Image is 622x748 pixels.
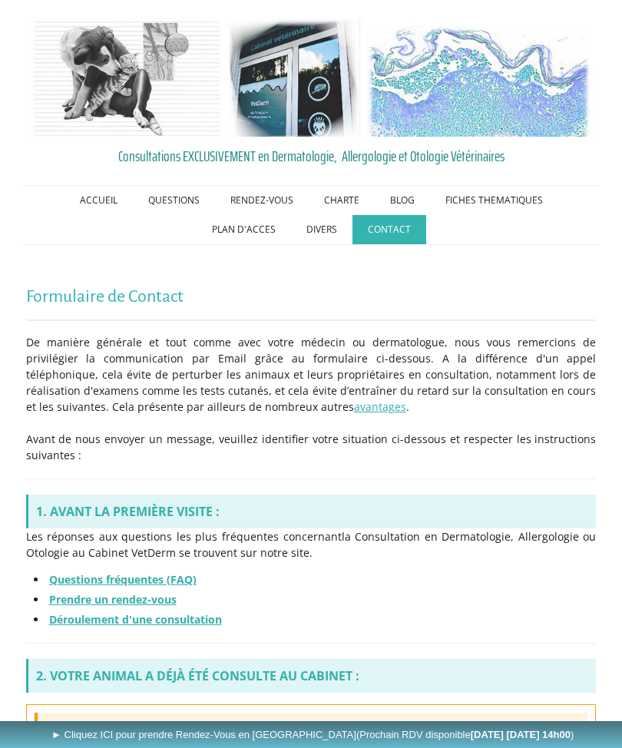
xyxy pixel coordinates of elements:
[352,215,426,244] a: CONTACT
[26,287,597,306] h1: Formulaire de Contact
[26,144,597,167] a: Consultations EXCLUSIVEMENT en Dermatologie, Allergologie et Otologie Vétérinaires
[291,215,352,244] a: DIVERS
[26,335,597,414] span: De manière générale et tout comme avec votre médecin ou dermatologue, nous vous remercions de pri...
[215,186,309,215] a: RENDEZ-VOUS
[354,399,406,414] a: avantages
[36,503,220,520] strong: 1. AVANT LA PREMIÈRE VISITE :
[26,432,597,462] span: Avant de nous envoyer un message, veuillez identifier votre situation ci-dessous et respecter les...
[49,612,222,627] a: Déroulement d'une consultation
[133,186,215,215] a: QUESTIONS
[65,186,133,215] a: ACCUEIL
[430,186,558,215] a: FICHES THEMATIQUES
[36,667,359,684] strong: 2. VOTRE ANIMAL A DÉJÀ ÉTÉ CONSULTE AU CABINET :
[197,215,291,244] a: PLAN D'ACCES
[26,528,597,561] p: la Consultation en Dermatologie, Allergologie ou Otologie au Cabinet VetDerm se trouvent sur notr...
[309,186,375,215] a: CHARTE
[51,729,574,740] span: ► Cliquez ICI pour prendre Rendez-Vous en [GEOGRAPHIC_DATA]
[26,529,342,544] span: Les réponses aux questions les plus fréquentes concernant
[49,592,177,607] a: Prendre un rendez-vous
[471,729,571,740] b: [DATE] [DATE] 14h00
[356,729,574,740] span: (Prochain RDV disponible )
[49,572,197,587] a: Questions fréquentes (FAQ)
[375,186,430,215] a: BLOG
